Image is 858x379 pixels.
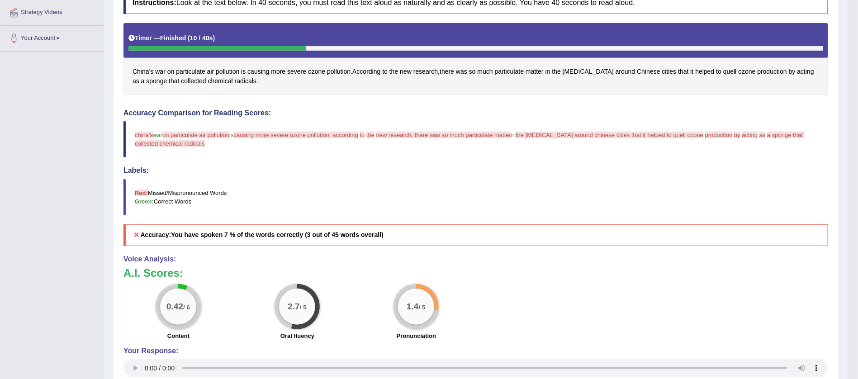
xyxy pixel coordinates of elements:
span: Click to see word definition [181,76,206,86]
span: acting [742,132,758,138]
span: Click to see word definition [456,67,467,76]
span: Click to see word definition [271,67,285,76]
span: Click to see word definition [133,76,139,86]
span: Click to see word definition [308,67,325,76]
h4: Voice Analysis: [123,255,828,263]
label: Pronunciation [397,332,436,340]
span: in [511,132,516,138]
span: Click to see word definition [478,67,493,76]
span: Click to see word definition [797,67,814,76]
span: Click to see word definition [146,76,167,86]
span: Click to see word definition [440,67,454,76]
h5: Timer — [128,35,215,42]
h4: Your Response: [123,347,828,355]
span: Click to see word definition [637,67,660,76]
span: production [705,132,733,138]
span: Click to see word definition [691,67,694,76]
span: Click to see word definition [141,76,145,86]
span: Click to see word definition [241,67,246,76]
span: by [734,132,740,138]
b: Finished [160,34,186,42]
span: Click to see word definition [216,67,239,76]
span: war [153,132,162,138]
span: Click to see word definition [789,67,796,76]
span: Click to see word definition [155,67,166,76]
span: Click to see word definition [678,67,688,76]
h4: Accuracy Comparison for Reading Scores: [123,109,828,117]
label: Oral fluency [280,332,314,340]
span: Click to see word definition [758,67,787,76]
big: 2.7 [288,301,300,311]
span: Click to see word definition [545,67,550,76]
span: Click to see word definition [169,76,179,86]
b: 10 / 40s [190,34,213,42]
span: china's [135,132,153,138]
span: Click to see word definition [469,67,476,76]
span: Click to see word definition [716,67,721,76]
big: 1.4 [407,301,419,311]
span: Click to see word definition [382,67,388,76]
span: Click to see word definition [400,67,412,76]
small: / 6 [184,304,190,311]
label: Content [167,332,190,340]
span: Click to see word definition [413,67,438,76]
span: the [366,132,374,138]
a: Your Account [0,26,104,48]
b: You have spoken 7 % of the words correctly (3 out of 45 words overall) [171,231,384,238]
b: Red: [135,189,148,196]
span: Click to see word definition [662,67,677,76]
small: / 5 [300,304,307,311]
h5: Accuracy: [123,224,828,246]
span: the [MEDICAL_DATA] around chinese cities that it helped to quell ozone [516,132,703,138]
span: Click to see word definition [207,67,214,76]
span: Click to see word definition [552,67,561,76]
span: on particulate air pollution [162,132,229,138]
span: to [360,132,365,138]
b: Green: [135,198,154,205]
b: ( [188,34,190,42]
span: Click to see word definition [723,67,737,76]
span: causing more severe ozone pollution. according [234,132,358,138]
small: / 5 [419,304,426,311]
span: Click to see word definition [696,67,715,76]
span: Click to see word definition [739,67,756,76]
span: as [759,132,766,138]
span: is [229,132,233,138]
span: Click to see word definition [389,67,398,76]
span: Click to see word definition [495,67,524,76]
span: new research, there was so much particulate matter [376,132,511,138]
span: Click to see word definition [563,67,614,76]
h4: Labels: [123,166,828,175]
div: . , . [123,23,828,95]
span: Click to see word definition [616,67,635,76]
span: Click to see word definition [352,67,380,76]
span: Click to see word definition [235,76,256,86]
span: Click to see word definition [327,67,351,76]
span: Click to see word definition [167,67,175,76]
blockquote: Missed/Mispronounced Words Correct Words [123,179,828,215]
big: 0.42 [166,301,183,311]
span: Click to see word definition [133,67,153,76]
span: Click to see word definition [176,67,205,76]
span: Click to see word definition [287,67,306,76]
span: Click to see word definition [247,67,269,76]
b: A.I. Scores: [123,267,183,279]
span: Click to see word definition [526,67,544,76]
span: Click to see word definition [208,76,233,86]
b: ) [213,34,215,42]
